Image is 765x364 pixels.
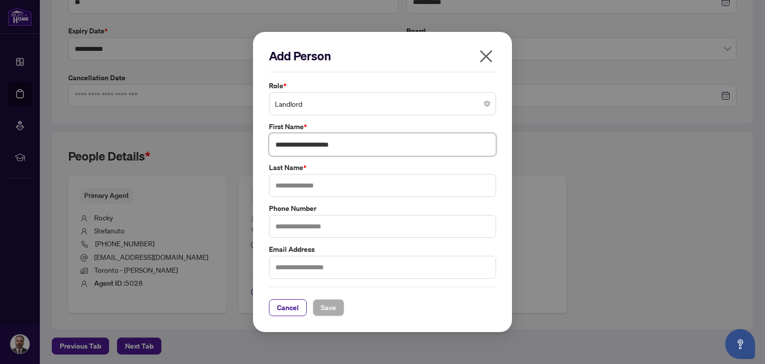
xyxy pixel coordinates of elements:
label: Email Address [269,244,496,255]
label: Role [269,80,496,91]
button: Save [313,299,344,316]
button: Cancel [269,299,307,316]
label: Phone Number [269,203,496,214]
button: Open asap [725,329,755,359]
span: Cancel [277,300,299,316]
label: First Name [269,121,496,132]
span: Landlord [275,94,490,113]
span: close-circle [484,101,490,107]
h2: Add Person [269,48,496,64]
label: Last Name [269,162,496,173]
span: close [478,48,494,64]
